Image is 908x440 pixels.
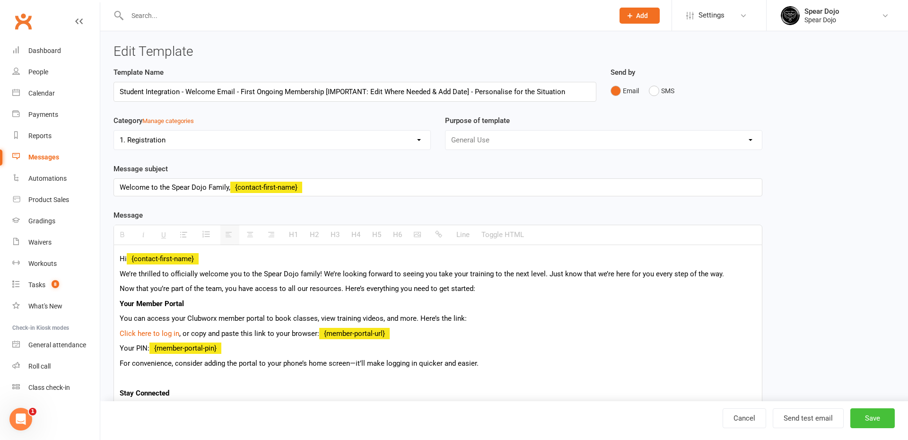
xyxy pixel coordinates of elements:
div: Payments [28,111,58,118]
a: Payments [12,104,100,125]
div: Waivers [28,238,52,246]
span: Add [636,12,648,19]
a: People [12,62,100,83]
iframe: Intercom live chat [9,408,32,431]
div: Reports [28,132,52,140]
div: Spear Dojo [804,7,839,16]
button: SMS [649,82,674,100]
a: Calendar [12,83,100,104]
a: Manage categories [142,117,194,124]
label: Send by [611,67,635,78]
button: Add [620,8,660,24]
a: Reports [12,125,100,147]
a: Messages [12,147,100,168]
div: Workouts [28,260,57,267]
p: We’re thrilled to officially welcome you to the Spear Dojo family! We’re looking forward to seein... [120,268,756,280]
span: Settings [698,5,725,26]
div: Spear Dojo [804,16,839,24]
span: 1 [29,408,36,415]
a: Gradings [12,211,100,232]
a: Cancel [723,408,766,428]
p: For convenience, consider adding the portal to your phone’s home screen—it’ll make logging in qui... [120,358,756,369]
label: Purpose of template [445,115,510,126]
label: Category [113,115,194,126]
a: General attendance kiosk mode [12,334,100,356]
button: Email [611,82,639,100]
label: Message subject [113,163,168,175]
a: Clubworx [11,9,35,33]
div: Gradings [28,217,55,225]
a: Waivers [12,232,100,253]
div: Roll call [28,362,51,370]
div: Messages [28,153,59,161]
div: Dashboard [28,47,61,54]
div: General attendance [28,341,86,349]
div: Product Sales [28,196,69,203]
a: Click here to log in [120,329,179,338]
span: Your PIN: [120,344,149,352]
p: You can access your Clubworx member portal to book classes, view training videos, and more. Here’... [120,313,756,324]
label: Message [113,210,143,221]
a: What's New [12,296,100,317]
p: Now that you’re part of the team, you have access to all our resources. Here’s everything you nee... [120,283,756,294]
a: Tasks 8 [12,274,100,296]
div: What's New [28,302,62,310]
div: Calendar [28,89,55,97]
span: 8 [52,280,59,288]
b: Stay Connected [120,389,169,397]
input: Search... [124,9,607,22]
p: , or copy and paste this link to your browser: [120,328,756,339]
div: Class check-in [28,384,70,391]
p: Hi [120,253,756,264]
a: Class kiosk mode [12,377,100,398]
a: Automations [12,168,100,189]
h3: Edit Template [113,44,895,59]
a: Dashboard [12,40,100,62]
a: Product Sales [12,189,100,211]
div: People [28,68,48,76]
b: Your Member Portal [120,299,184,308]
button: Save [850,408,895,428]
div: Automations [28,175,67,182]
div: Tasks [28,281,45,289]
img: thumb_image1623745760.png [781,6,800,25]
div: Welcome to the Spear Dojo Family, [114,179,762,196]
label: Template Name [113,67,164,78]
button: Send test email [773,408,844,428]
a: Roll call [12,356,100,377]
a: Workouts [12,253,100,274]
